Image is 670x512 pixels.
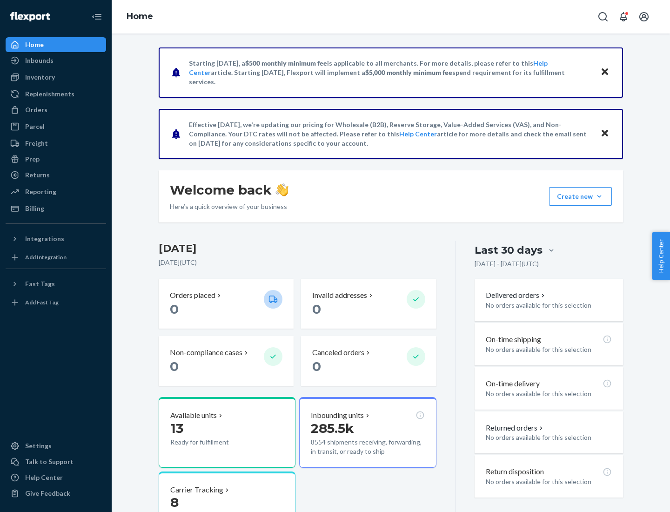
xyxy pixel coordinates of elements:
[312,358,321,374] span: 0
[6,250,106,265] a: Add Integration
[87,7,106,26] button: Close Navigation
[312,301,321,317] span: 0
[6,201,106,216] a: Billing
[25,253,67,261] div: Add Integration
[170,290,215,301] p: Orders placed
[25,457,74,466] div: Talk to Support
[6,119,106,134] a: Parcel
[159,336,294,386] button: Non-compliance cases 0
[6,102,106,117] a: Orders
[170,420,183,436] span: 13
[119,3,161,30] ol: breadcrumbs
[170,182,288,198] h1: Welcome back
[25,155,40,164] div: Prep
[399,130,437,138] a: Help Center
[486,301,612,310] p: No orders available for this selection
[551,229,643,249] button: Create new order
[311,420,354,436] span: 285.5k
[189,120,591,148] p: Effective [DATE], we're updating our pricing for Wholesale (B2B), Reserve Storage, Value-Added Se...
[486,466,544,477] p: Return disposition
[159,241,436,256] h3: [DATE]
[475,259,539,269] p: [DATE] - [DATE] ( UTC )
[25,105,47,115] div: Orders
[301,279,436,329] button: Invalid addresses 0
[551,249,643,269] button: Create new product
[6,438,106,453] a: Settings
[486,334,541,345] p: On-time shipping
[551,209,643,229] button: Create new inbound
[652,232,670,280] button: Help Center
[475,243,543,257] div: Last 30 days
[25,89,74,99] div: Replenishments
[25,489,70,498] div: Give Feedback
[549,187,612,206] button: Create newCreate new inboundCreate new orderCreate new product
[301,336,436,386] button: Canceled orders 0
[6,184,106,199] a: Reporting
[486,389,612,398] p: No orders available for this selection
[311,438,424,456] p: 8554 shipments receiving, forwarding, in transit, or ready to ship
[6,53,106,68] a: Inbounds
[614,7,633,26] button: Open notifications
[245,59,327,67] span: $500 monthly minimum fee
[486,290,547,301] button: Delivered orders
[275,183,288,196] img: hand-wave emoji
[25,473,63,482] div: Help Center
[170,494,179,510] span: 8
[559,256,618,262] span: Create new product
[311,410,364,421] p: Inbounding units
[6,168,106,182] a: Returns
[6,152,106,167] a: Prep
[170,438,256,447] p: Ready for fulfillment
[159,279,294,329] button: Orders placed 0
[486,423,545,433] button: Returned orders
[6,454,106,469] a: Talk to Support
[559,236,618,242] span: Create new order
[25,40,44,49] div: Home
[25,56,54,65] div: Inbounds
[6,87,106,101] a: Replenishments
[486,477,612,486] p: No orders available for this selection
[189,59,591,87] p: Starting [DATE], a is applicable to all merchants. For more details, please refer to this article...
[6,470,106,485] a: Help Center
[6,231,106,246] button: Integrations
[486,433,612,442] p: No orders available for this selection
[635,7,653,26] button: Open account menu
[170,202,288,211] p: Here’s a quick overview of your business
[486,345,612,354] p: No orders available for this selection
[170,347,242,358] p: Non-compliance cases
[25,441,52,451] div: Settings
[25,122,45,131] div: Parcel
[25,234,64,243] div: Integrations
[299,397,436,468] button: Inbounding units285.5k8554 shipments receiving, forwarding, in transit, or ready to ship
[6,295,106,310] a: Add Fast Tag
[6,70,106,85] a: Inventory
[127,11,153,21] a: Home
[312,347,364,358] p: Canceled orders
[559,216,618,222] span: Create new inbound
[6,276,106,291] button: Fast Tags
[25,298,59,306] div: Add Fast Tag
[365,68,452,76] span: $5,000 monthly minimum fee
[159,397,295,468] button: Available units13Ready for fulfillment
[170,358,179,374] span: 0
[25,139,48,148] div: Freight
[6,136,106,151] a: Freight
[312,290,367,301] p: Invalid addresses
[170,485,223,495] p: Carrier Tracking
[594,7,612,26] button: Open Search Box
[25,187,56,196] div: Reporting
[599,66,611,79] button: Close
[170,410,217,421] p: Available units
[25,204,44,213] div: Billing
[6,486,106,501] button: Give Feedback
[25,73,55,82] div: Inventory
[25,170,50,180] div: Returns
[25,279,55,289] div: Fast Tags
[159,258,436,267] p: [DATE] ( UTC )
[6,37,106,52] a: Home
[170,301,179,317] span: 0
[10,12,50,21] img: Flexport logo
